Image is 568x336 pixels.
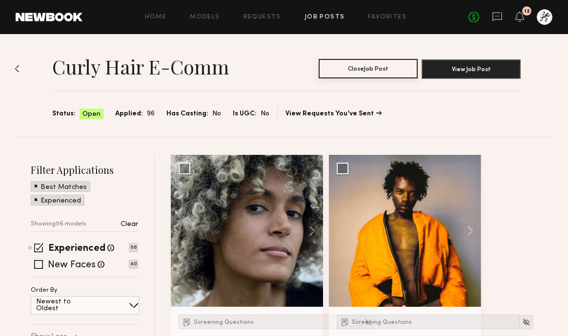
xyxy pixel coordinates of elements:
[31,221,86,227] p: Showing 56 models
[48,244,105,254] label: Experienced
[145,14,167,20] a: Home
[319,59,418,78] button: CloseJob Post
[31,287,58,294] p: Order By
[368,14,406,20] a: Favorites
[41,198,81,205] p: Experienced
[129,260,138,269] p: 40
[304,14,345,20] a: Job Posts
[15,65,20,73] img: Back to previous page
[182,317,192,327] img: Submission Icon
[261,109,269,119] span: No
[524,9,530,14] div: 12
[340,317,350,327] img: Submission Icon
[115,109,143,119] span: Applied:
[147,109,155,119] span: 96
[129,243,138,252] p: 56
[233,109,257,119] span: Is UGC:
[48,261,96,270] label: New Faces
[522,318,530,326] img: Unhide Model
[352,319,412,325] span: Screening Questions
[285,111,382,117] a: View Requests You’ve Sent
[422,59,521,79] button: View Job Post
[52,109,76,119] span: Status:
[166,109,208,119] span: Has Casting:
[31,163,138,176] h2: Filter Applications
[82,110,101,119] span: Open
[212,109,221,119] span: No
[121,221,138,228] p: Clear
[36,299,94,312] p: Newest to Oldest
[52,55,229,79] h1: Curly Hair E-Comm
[243,14,281,20] a: Requests
[190,14,220,20] a: Models
[41,184,87,191] p: Best Matches
[194,319,254,325] span: Screening Questions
